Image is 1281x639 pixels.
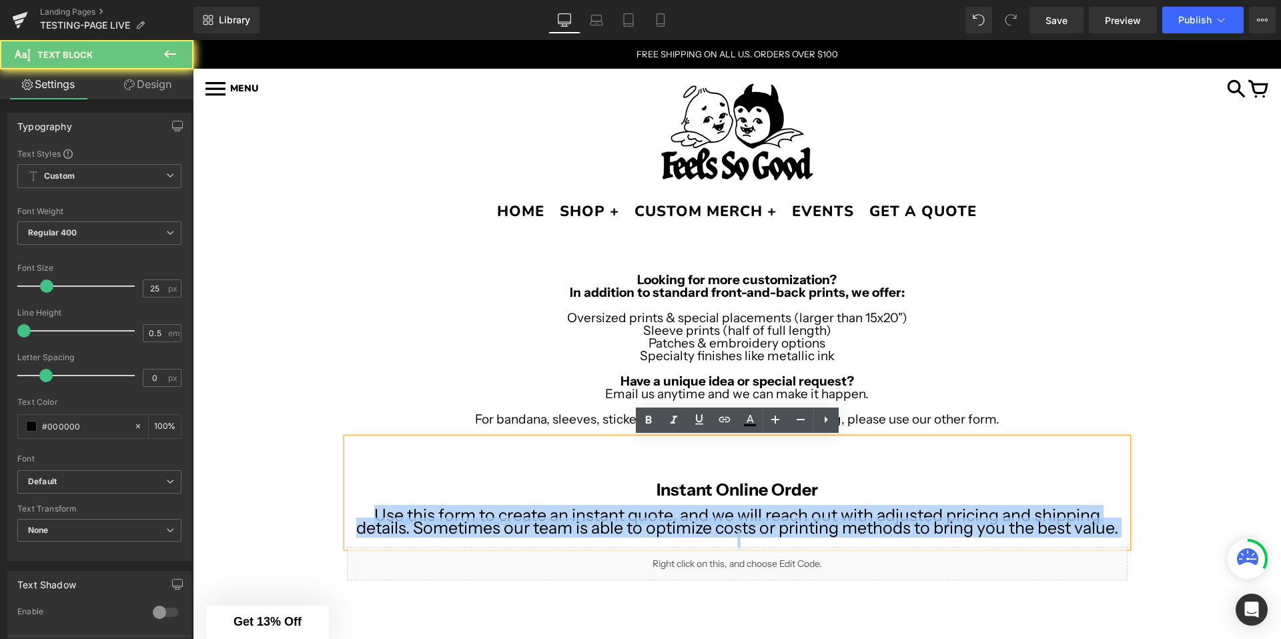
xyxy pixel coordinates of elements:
p: For bandana, sleeves, stickers, and other misc. product printing, please use our other form. [154,373,935,386]
span: Preview [1105,13,1141,27]
div: Letter Spacing [17,353,181,362]
i: Default [28,476,57,488]
strong: Have a unique idea or special request? [428,334,661,349]
div: Typography [17,113,72,132]
div: Line Height [17,308,181,317]
div: Text Transform [17,504,181,514]
a: Laptop [580,7,612,33]
div: Text Shadow [17,572,76,590]
a: HOME [304,161,352,181]
b: Custom [44,171,75,182]
span: px [168,284,179,293]
b: Instant Online Order [464,440,625,460]
p: Oversized prints & special placements (larger than 15x20") [154,271,935,284]
button: Undo [965,7,992,33]
a: CUSTOM MERCH + [442,161,584,181]
ul: Secondary [20,157,1068,181]
a: Landing Pages [40,7,193,17]
b: None [28,525,49,535]
span: Save [1045,13,1067,27]
button: Publish [1162,7,1244,33]
span: em [168,329,179,338]
a: New Library [193,7,260,33]
p: Email us anytime and we can make it happen. [154,348,935,360]
p: Patches & embroidery options [154,297,935,309]
div: Font [17,454,181,464]
span: MENU [37,42,65,55]
span: px [168,374,179,382]
span: TESTING-PAGE LIVE [40,20,130,31]
img: Feels So Good [461,40,628,145]
strong: In addition to standard front-and-back prints, we offer: [377,245,712,260]
input: Color [42,419,127,434]
div: Text Color [17,398,181,407]
span: Text Block [37,49,93,60]
span: Library [219,14,250,26]
b: Regular 400 [28,227,77,237]
a: Mobile [645,7,677,33]
a: SHOP + [367,161,426,181]
div: Text Styles [17,148,181,159]
div: Open Intercom Messenger [1236,594,1268,626]
a: GET A QUOTE [677,161,784,181]
button: More [1249,7,1276,33]
a: MENU [13,43,65,55]
button: Redo [997,7,1024,33]
p: Specialty finishes like metallic ink [154,309,935,322]
p: Use this form to create an instant quote, and we will reach out with adjusted pricing and shippin... [154,469,935,494]
div: % [149,415,181,438]
a: Preview [1089,7,1157,33]
span: Publish [1178,15,1212,25]
a: EVENTS [599,161,661,181]
div: Enable [17,606,139,620]
a: Tablet [612,7,645,33]
strong: Looking for more customization? [444,232,644,247]
a: Design [99,69,196,99]
div: Font Weight [17,207,181,216]
div: Font Size [17,263,181,273]
a: Desktop [548,7,580,33]
p: Sleeve prints (half of full length) [154,284,935,297]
